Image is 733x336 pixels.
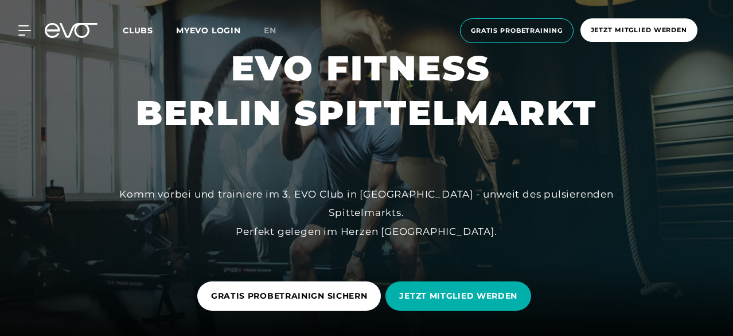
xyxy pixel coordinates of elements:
[385,273,536,319] a: JETZT MITGLIED WERDEN
[399,290,517,302] span: JETZT MITGLIED WERDEN
[108,185,625,241] div: Komm vorbei und trainiere im 3. EVO Club in [GEOGRAPHIC_DATA] - unweit des pulsierenden Spittelma...
[471,26,563,36] span: Gratis Probetraining
[197,273,386,319] a: GRATIS PROBETRAINIGN SICHERN
[264,25,276,36] span: en
[457,18,577,43] a: Gratis Probetraining
[123,25,153,36] span: Clubs
[123,25,176,36] a: Clubs
[591,25,687,35] span: Jetzt Mitglied werden
[176,25,241,36] a: MYEVO LOGIN
[264,24,290,37] a: en
[577,18,701,43] a: Jetzt Mitglied werden
[211,290,368,302] span: GRATIS PROBETRAINIGN SICHERN
[136,46,597,136] h1: EVO FITNESS BERLIN SPITTELMARKT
